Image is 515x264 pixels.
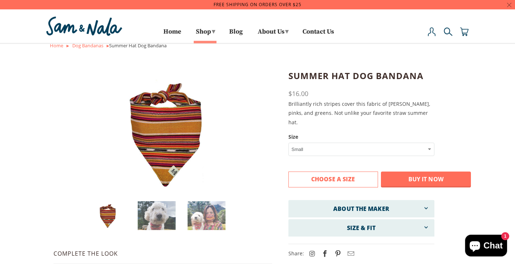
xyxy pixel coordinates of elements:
a: Shop▾ [193,25,217,41]
label: Size [288,132,434,141]
span: choose a size [311,175,355,183]
img: 2-7ondog_300x.jpg [138,201,176,252]
a: Home [163,29,181,41]
img: search-icon [444,27,452,36]
img: or.png [66,45,69,47]
a: Contact Us [302,29,334,41]
h1: Summer Hat Dog Bandana [288,69,434,82]
img: 2-7twinning_300x.jpg [188,201,226,252]
img: Sam & Nala [44,15,124,38]
a: About the Maker [288,204,434,213]
img: cart-icon [460,27,469,36]
img: 17_300x.jpg [88,201,126,230]
inbox-online-store-chat: Shopify online store chat [463,235,509,258]
img: Summer Hat Dog Bandana [78,69,247,196]
h5: Complete the Look [53,249,272,264]
img: or.png [107,45,109,47]
span: ▾ [285,27,288,36]
span: ▾ [212,27,215,36]
a: About Us▾ [255,25,290,41]
a: Dog Bandanas [72,42,103,49]
span: Brilliantly rich stripes cover this fabric of [PERSON_NAME], pinks, and greens. Not unlike your f... [288,100,430,125]
a: Sam & Nala on Instagram [305,249,317,258]
img: user-icon [428,27,436,36]
a: Search [444,27,452,43]
span: $16.00 [288,89,308,98]
div: Summer Hat Dog Bandana [50,41,465,50]
button: choose a size [288,172,378,187]
span: Share: [288,250,356,257]
a: Email this to a friend [344,249,356,258]
button: Buy it now [381,172,471,187]
a: Free Shipping on orders over $25 [214,1,301,8]
a: SIZE & FIT [288,224,434,232]
a: My Account [428,27,436,43]
a: Share this on Pinterest [331,249,343,258]
a: Share this on Facebook [318,249,330,258]
a: Blog [229,29,243,41]
a: Summer Hat Dog Bandana [44,69,281,196]
a: Home [50,42,63,49]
